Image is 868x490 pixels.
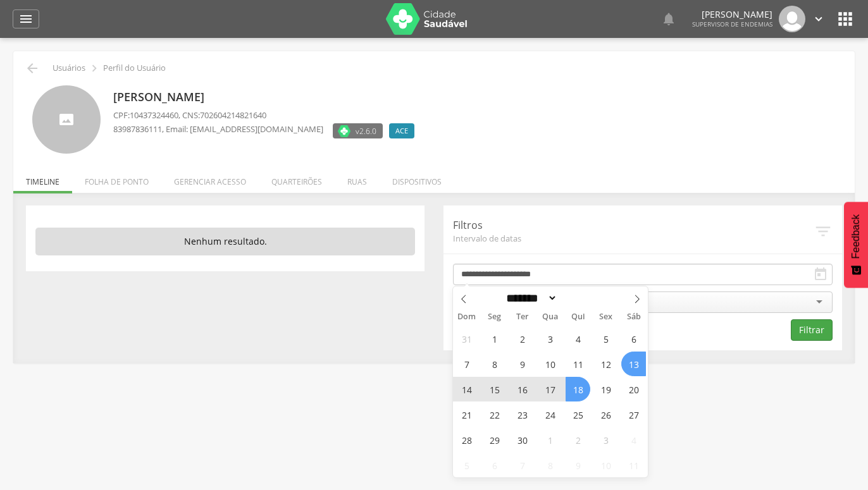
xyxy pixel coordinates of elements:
[621,427,646,452] span: Outubro 4, 2025
[35,228,415,255] p: Nenhum resultado.
[509,313,536,321] span: Ter
[87,61,101,75] i: 
[454,352,479,376] span: Setembro 7, 2025
[454,453,479,477] span: Outubro 5, 2025
[200,109,266,121] span: 702604214821640
[453,233,814,244] span: Intervalo de datas
[844,202,868,288] button: Feedback - Mostrar pesquisa
[692,10,772,19] p: [PERSON_NAME]
[835,9,855,29] i: 
[113,109,421,121] p: CPF: , CNS:
[791,319,833,341] button: Filtrar
[850,214,862,259] span: Feedback
[113,123,162,135] span: 83987836111
[536,313,564,321] span: Qua
[510,326,535,351] span: Setembro 2, 2025
[335,164,380,193] li: Ruas
[482,326,507,351] span: Setembro 1, 2025
[113,123,323,135] p: , Email: [EMAIL_ADDRESS][DOMAIN_NAME]
[538,427,562,452] span: Outubro 1, 2025
[621,402,646,427] span: Setembro 27, 2025
[566,402,590,427] span: Setembro 25, 2025
[356,125,376,137] span: v2.6.0
[812,12,826,26] i: 
[510,427,535,452] span: Setembro 30, 2025
[621,377,646,401] span: Setembro 20, 2025
[593,352,618,376] span: Setembro 12, 2025
[510,402,535,427] span: Setembro 23, 2025
[566,352,590,376] span: Setembro 11, 2025
[453,313,481,321] span: Dom
[482,352,507,376] span: Setembro 8, 2025
[454,402,479,427] span: Setembro 21, 2025
[661,11,676,27] i: 
[454,427,479,452] span: Setembro 28, 2025
[538,377,562,401] span: Setembro 17, 2025
[813,267,828,282] i: 
[593,377,618,401] span: Setembro 19, 2025
[692,20,772,28] span: Supervisor de Endemias
[502,291,557,305] select: Month
[593,402,618,427] span: Setembro 26, 2025
[395,126,408,136] span: ACE
[481,313,509,321] span: Seg
[566,377,590,401] span: Setembro 18, 2025
[620,313,648,321] span: Sáb
[661,6,676,32] a: 
[454,377,479,401] span: Setembro 14, 2025
[113,89,421,106] p: [PERSON_NAME]
[510,377,535,401] span: Setembro 16, 2025
[510,352,535,376] span: Setembro 9, 2025
[593,453,618,477] span: Outubro 10, 2025
[812,6,826,32] a: 
[593,427,618,452] span: Outubro 3, 2025
[621,326,646,351] span: Setembro 6, 2025
[538,453,562,477] span: Outubro 8, 2025
[482,453,507,477] span: Outubro 6, 2025
[482,402,507,427] span: Setembro 22, 2025
[538,326,562,351] span: Setembro 3, 2025
[566,427,590,452] span: Outubro 2, 2025
[259,164,335,193] li: Quarteirões
[72,164,161,193] li: Folha de ponto
[538,352,562,376] span: Setembro 10, 2025
[130,109,178,121] span: 10437324460
[18,11,34,27] i: 
[557,291,599,305] input: Year
[510,453,535,477] span: Outubro 7, 2025
[564,313,592,321] span: Qui
[53,63,85,73] p: Usuários
[453,218,814,233] p: Filtros
[454,326,479,351] span: Agosto 31, 2025
[593,326,618,351] span: Setembro 5, 2025
[538,402,562,427] span: Setembro 24, 2025
[621,352,646,376] span: Setembro 13, 2025
[482,427,507,452] span: Setembro 29, 2025
[103,63,166,73] p: Perfil do Usuário
[380,164,454,193] li: Dispositivos
[13,9,39,28] a: 
[621,453,646,477] span: Outubro 11, 2025
[566,453,590,477] span: Outubro 9, 2025
[161,164,259,193] li: Gerenciar acesso
[25,61,40,76] i: 
[814,222,833,241] i: 
[482,377,507,401] span: Setembro 15, 2025
[592,313,620,321] span: Sex
[566,326,590,351] span: Setembro 4, 2025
